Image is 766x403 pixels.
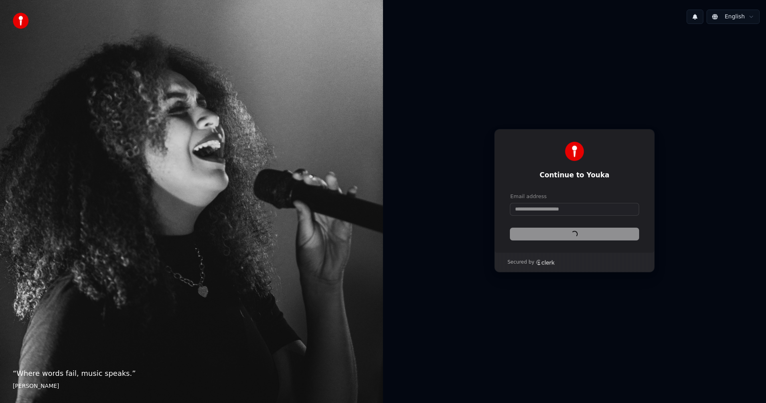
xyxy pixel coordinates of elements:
[13,13,29,29] img: youka
[536,260,555,265] a: Clerk logo
[13,368,370,379] p: “ Where words fail, music speaks. ”
[565,142,584,161] img: Youka
[507,259,534,266] p: Secured by
[13,382,370,390] footer: [PERSON_NAME]
[510,171,639,180] h1: Continue to Youka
